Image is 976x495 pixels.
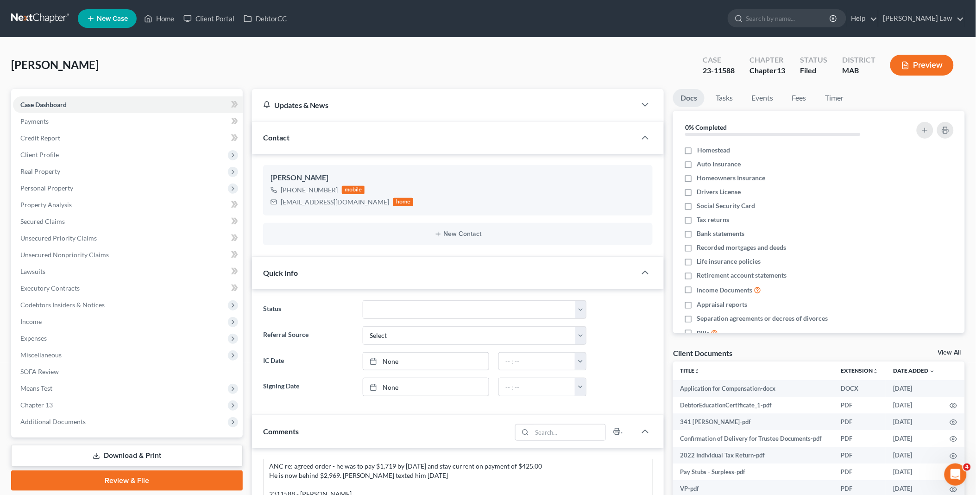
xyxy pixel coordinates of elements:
[258,378,358,396] label: Signing Date
[746,10,831,27] input: Search by name...
[834,430,886,447] td: PDF
[258,300,358,319] label: Status
[363,378,489,396] a: None
[20,134,60,142] span: Credit Report
[697,314,828,323] span: Separation agreements or decrees of divorces
[673,89,705,107] a: Docs
[842,65,875,76] div: MAB
[281,197,390,207] div: [EMAIL_ADDRESS][DOMAIN_NAME]
[938,349,961,356] a: View All
[97,15,128,22] span: New Case
[842,55,875,65] div: District
[20,101,67,108] span: Case Dashboard
[703,55,735,65] div: Case
[11,470,243,491] a: Review & File
[930,368,935,374] i: expand_more
[697,159,741,169] span: Auto Insurance
[673,447,834,463] td: 2022 Individual Tax Return-pdf
[13,113,243,130] a: Payments
[20,151,59,159] span: Client Profile
[945,463,967,486] iframe: Intercom live chat
[886,463,943,480] td: [DATE]
[744,89,781,107] a: Events
[20,301,105,309] span: Codebtors Insiders & Notices
[886,380,943,397] td: [DATE]
[13,247,243,263] a: Unsecured Nonpriority Claims
[179,10,239,27] a: Client Portal
[532,425,606,440] input: Search...
[697,173,766,183] span: Homeowners Insurance
[499,353,575,370] input: -- : --
[886,397,943,413] td: [DATE]
[685,123,727,131] strong: 0% Completed
[886,413,943,430] td: [DATE]
[749,65,785,76] div: Chapter
[800,65,827,76] div: Filed
[271,230,646,238] button: New Contact
[697,229,745,238] span: Bank statements
[847,10,878,27] a: Help
[890,55,954,76] button: Preview
[834,447,886,463] td: PDF
[703,65,735,76] div: 23-11588
[749,55,785,65] div: Chapter
[697,271,787,280] span: Retirement account statements
[11,58,99,71] span: [PERSON_NAME]
[20,184,73,192] span: Personal Property
[20,317,42,325] span: Income
[263,133,290,142] span: Contact
[13,263,243,280] a: Lawsuits
[20,334,47,342] span: Expenses
[11,445,243,467] a: Download & Print
[139,10,179,27] a: Home
[873,368,879,374] i: unfold_more
[886,447,943,463] td: [DATE]
[777,66,785,75] span: 13
[263,100,625,110] div: Updates & News
[697,286,753,295] span: Income Documents
[20,368,59,375] span: SOFA Review
[963,463,971,471] span: 4
[697,257,761,266] span: Life insurance policies
[20,384,52,392] span: Means Test
[20,117,49,125] span: Payments
[673,430,834,447] td: Confirmation of Delivery for Trustee Documents-pdf
[342,186,365,194] div: mobile
[834,413,886,430] td: PDF
[271,172,646,184] div: [PERSON_NAME]
[834,463,886,480] td: PDF
[697,243,787,252] span: Recorded mortgages and deeds
[263,268,298,277] span: Quick Info
[20,267,45,275] span: Lawsuits
[20,234,97,242] span: Unsecured Priority Claims
[708,89,740,107] a: Tasks
[697,215,730,224] span: Tax returns
[13,96,243,113] a: Case Dashboard
[13,130,243,146] a: Credit Report
[697,300,748,309] span: Appraisal reports
[20,351,62,359] span: Miscellaneous
[697,146,730,155] span: Homestead
[20,167,60,175] span: Real Property
[281,185,338,195] div: [PHONE_NUMBER]
[263,427,299,436] span: Comments
[800,55,827,65] div: Status
[673,380,834,397] td: Application for Compensation-docx
[834,397,886,413] td: PDF
[879,10,964,27] a: [PERSON_NAME] Law
[20,217,65,225] span: Secured Claims
[239,10,291,27] a: DebtorCC
[680,367,700,374] a: Titleunfold_more
[13,280,243,297] a: Executory Contracts
[673,463,834,480] td: Pay Stubs - Surpless-pdf
[841,367,879,374] a: Extensionunfold_more
[393,198,414,206] div: home
[886,430,943,447] td: [DATE]
[673,348,732,358] div: Client Documents
[13,363,243,380] a: SOFA Review
[363,353,489,370] a: None
[20,201,72,209] span: Property Analysis
[20,284,80,292] span: Executory Contracts
[20,251,109,259] span: Unsecured Nonpriority Claims
[20,401,53,409] span: Chapter 13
